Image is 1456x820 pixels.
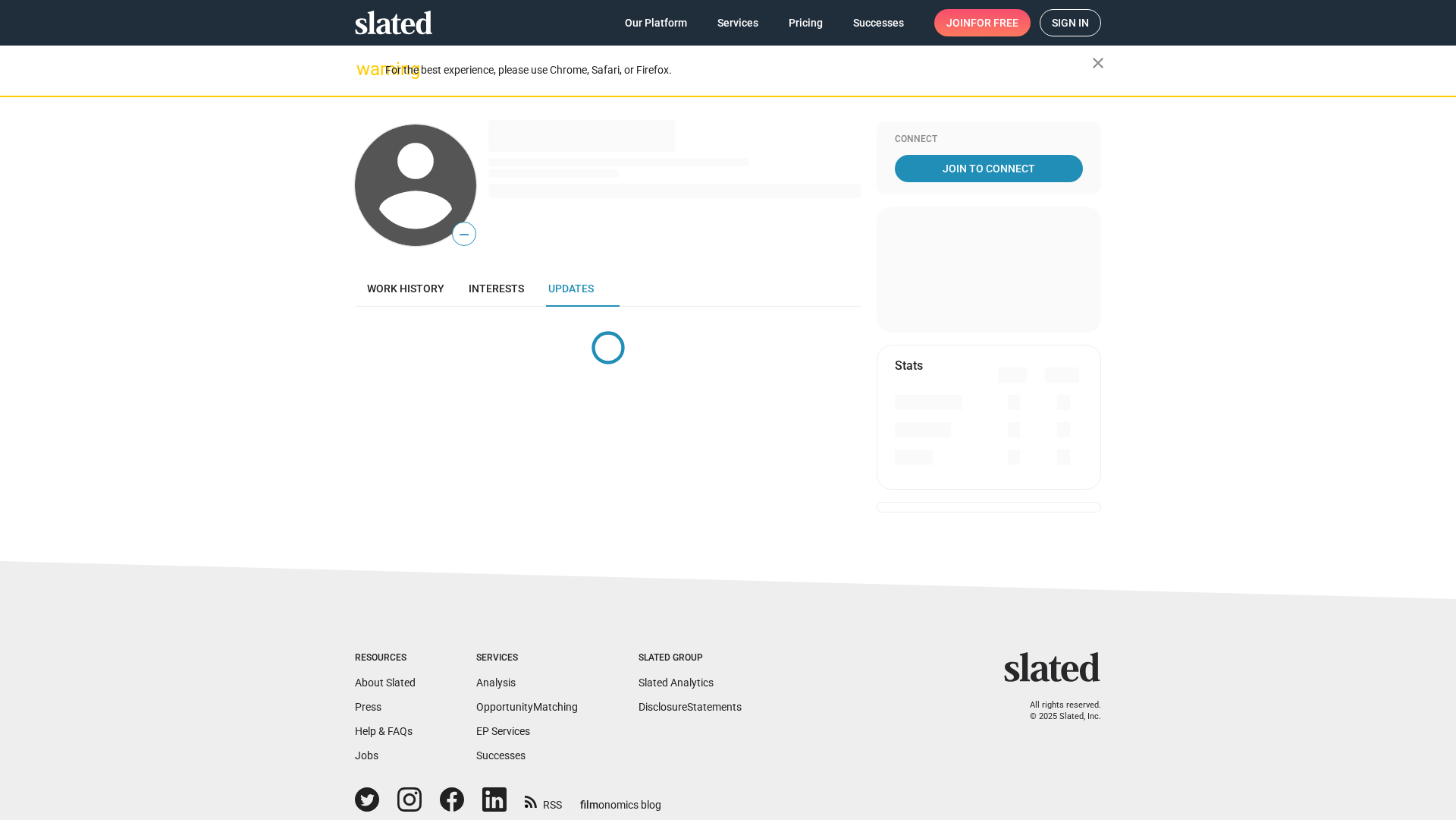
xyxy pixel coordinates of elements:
a: Updates [536,270,606,307]
a: filmonomics blog [580,786,661,812]
a: Jobs [355,749,378,762]
a: Slated Analytics [639,676,714,689]
a: Sign in [1040,9,1101,36]
span: Services [717,9,758,36]
span: film [580,799,598,811]
span: Join [946,9,1018,36]
div: Services [476,652,578,664]
a: Work history [355,270,457,307]
p: All rights reserved. © 2025 Slated, Inc. [1014,700,1101,722]
a: Pricing [777,9,835,36]
a: Help & FAQs [355,725,413,737]
a: EP Services [476,725,530,737]
div: Slated Group [639,652,742,664]
span: — [453,225,475,244]
span: Work history [367,282,444,295]
a: Successes [476,749,526,762]
a: Services [705,9,770,36]
a: About Slated [355,676,416,689]
a: Joinfor free [934,9,1031,36]
span: Updates [548,282,594,295]
a: Analysis [476,676,516,689]
span: Our Platform [625,9,687,36]
span: Sign in [1052,10,1089,36]
div: Connect [895,134,1083,146]
a: OpportunityMatching [476,701,578,713]
mat-icon: warning [356,60,375,78]
span: Interests [469,282,524,295]
a: Interests [457,270,536,307]
div: Resources [355,652,416,664]
a: DisclosureStatements [639,701,742,713]
span: Successes [853,9,904,36]
a: Our Platform [613,9,699,36]
div: For the best experience, please use Chrome, Safari, or Firefox. [385,60,1092,80]
a: Press [355,701,381,713]
span: Join To Connect [898,155,1080,182]
a: Join To Connect [895,155,1083,182]
mat-card-title: Stats [895,358,923,374]
mat-icon: close [1089,54,1107,72]
a: RSS [525,789,562,812]
a: Successes [841,9,916,36]
span: for free [971,9,1018,36]
span: Pricing [789,9,823,36]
